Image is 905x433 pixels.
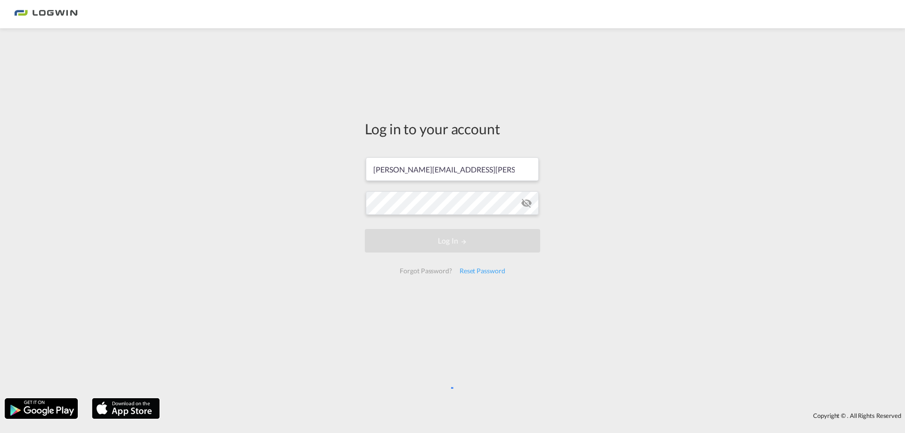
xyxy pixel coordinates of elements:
[456,262,509,279] div: Reset Password
[396,262,455,279] div: Forgot Password?
[365,119,540,139] div: Log in to your account
[366,157,539,181] input: Enter email/phone number
[365,229,540,253] button: LOGIN
[4,397,79,420] img: google.png
[14,4,78,25] img: bc73a0e0d8c111efacd525e4c8ad7d32.png
[165,408,905,424] div: Copyright © . All Rights Reserved
[91,397,161,420] img: apple.png
[521,197,532,209] md-icon: icon-eye-off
